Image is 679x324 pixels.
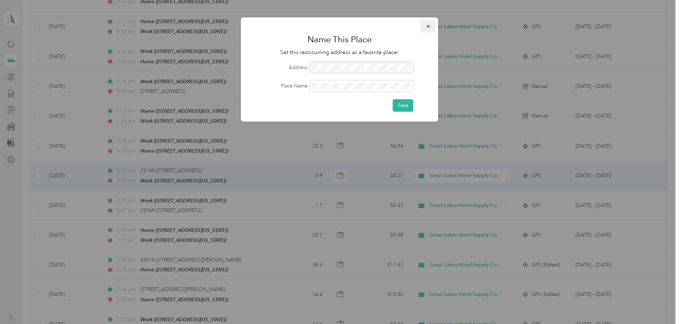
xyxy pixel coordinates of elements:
[251,31,428,48] h1: Name This Place
[393,99,413,112] button: Save
[639,284,679,324] iframe: Everlance-gr Chat Button Frame
[251,82,308,90] label: Place Name
[251,64,308,71] label: Address
[251,48,428,57] p: Set this reoccurring address as a favorite place:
